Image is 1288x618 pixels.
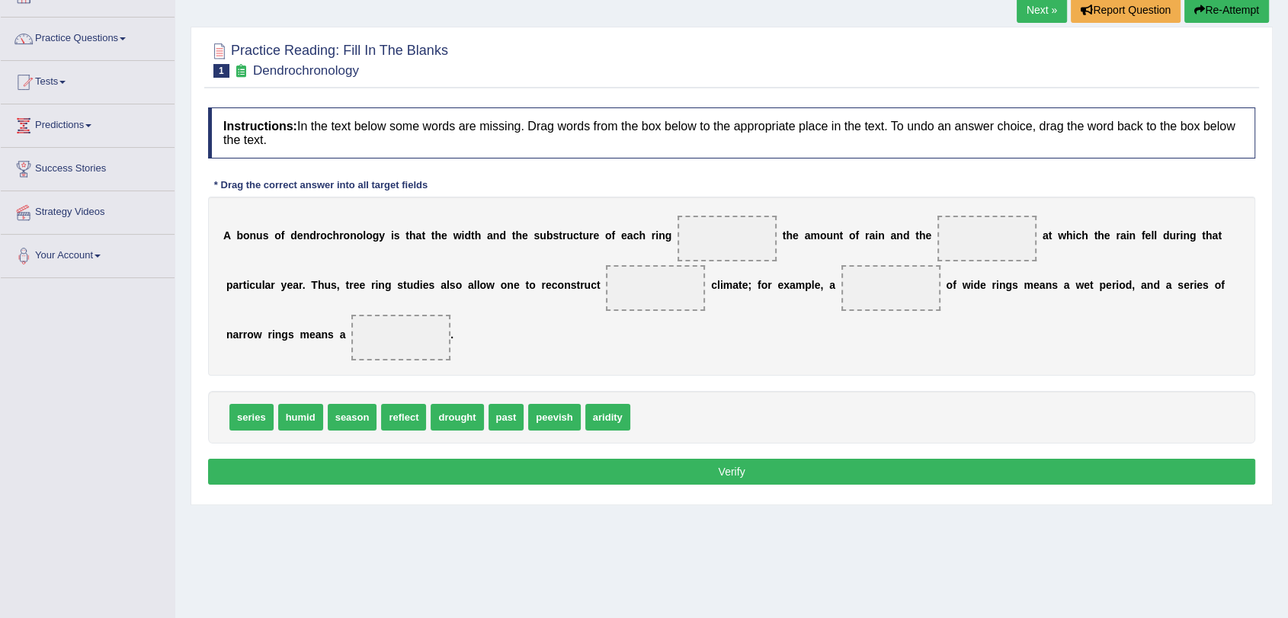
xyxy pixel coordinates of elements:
b: f [281,229,285,242]
b: o [366,229,373,242]
b: Instructions: [223,120,297,133]
span: Drop target [678,216,777,261]
b: r [339,229,343,242]
b: a [790,279,796,291]
b: e [359,279,365,291]
a: Predictions [1,104,175,142]
b: g [281,328,288,341]
b: t [403,279,407,291]
b: s [263,229,269,242]
b: h [515,229,522,242]
b: e [522,229,528,242]
b: e [514,279,520,291]
b: o [557,279,564,291]
span: past [489,404,524,431]
b: p [1099,279,1106,291]
b: t [1090,279,1094,291]
b: c [552,279,558,291]
b: i [375,279,378,291]
b: r [239,279,242,291]
b: r [271,279,274,291]
b: r [589,229,593,242]
b: g [1190,229,1197,242]
b: e [546,279,552,291]
b: h [318,279,325,291]
b: s [1177,279,1184,291]
b: f [1221,279,1225,291]
b: u [407,279,414,291]
b: s [397,279,403,291]
b: r [580,279,584,291]
b: c [633,229,639,242]
b: f [953,279,956,291]
b: p [226,279,233,291]
a: Practice Questions [1,18,175,56]
span: humid [278,404,323,431]
b: a [468,279,474,291]
b: l [262,279,265,291]
b: d [290,229,297,242]
b: u [566,229,573,242]
h2: Practice Reading: Fill In The Blanks [208,40,448,78]
b: u [324,279,331,291]
b: a [293,279,299,291]
b: o [247,328,254,341]
b: t [597,279,601,291]
b: n [878,229,885,242]
button: Verify [208,459,1255,485]
b: t [525,279,529,291]
b: e [1084,279,1090,291]
b: w [1075,279,1084,291]
b: i [970,279,973,291]
b: e [423,279,429,291]
b: t [1094,229,1097,242]
b: t [915,229,919,242]
b: o [243,229,250,242]
b: e [441,229,447,242]
b: g [373,229,380,242]
b: r [268,328,271,341]
b: a [1212,229,1218,242]
b: i [655,229,658,242]
b: s [1012,279,1018,291]
span: reflect [381,404,426,431]
b: n [1129,229,1136,242]
a: Strategy Videos [1,191,175,229]
b: n [658,229,665,242]
b: a [232,328,239,341]
b: o [529,279,536,291]
b: w [254,328,262,341]
div: * Drag the correct answer into all target fields [208,178,434,192]
b: f [758,279,761,291]
b: r [562,229,566,242]
b: e [777,279,783,291]
b: n [507,279,514,291]
b: d [309,229,316,242]
b: t [1202,229,1206,242]
b: u [582,229,589,242]
b: e [1197,279,1203,291]
b: t [1049,229,1053,242]
b: r [371,279,375,291]
span: 1 [213,64,229,78]
b: e [309,328,316,341]
a: Your Account [1,235,175,273]
b: n [378,279,385,291]
span: series [229,404,274,431]
b: , [1132,279,1135,291]
b: e [1145,229,1151,242]
a: Tests [1,61,175,99]
b: f [855,229,859,242]
b: a [1141,279,1147,291]
b: o [605,229,612,242]
b: s [450,279,456,291]
b: e [1033,279,1040,291]
b: s [428,279,434,291]
span: aridity [585,404,630,431]
b: a [232,279,239,291]
b: e [793,229,799,242]
b: r [652,229,655,242]
b: a [805,229,811,242]
b: s [533,229,540,242]
b: i [272,328,275,341]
